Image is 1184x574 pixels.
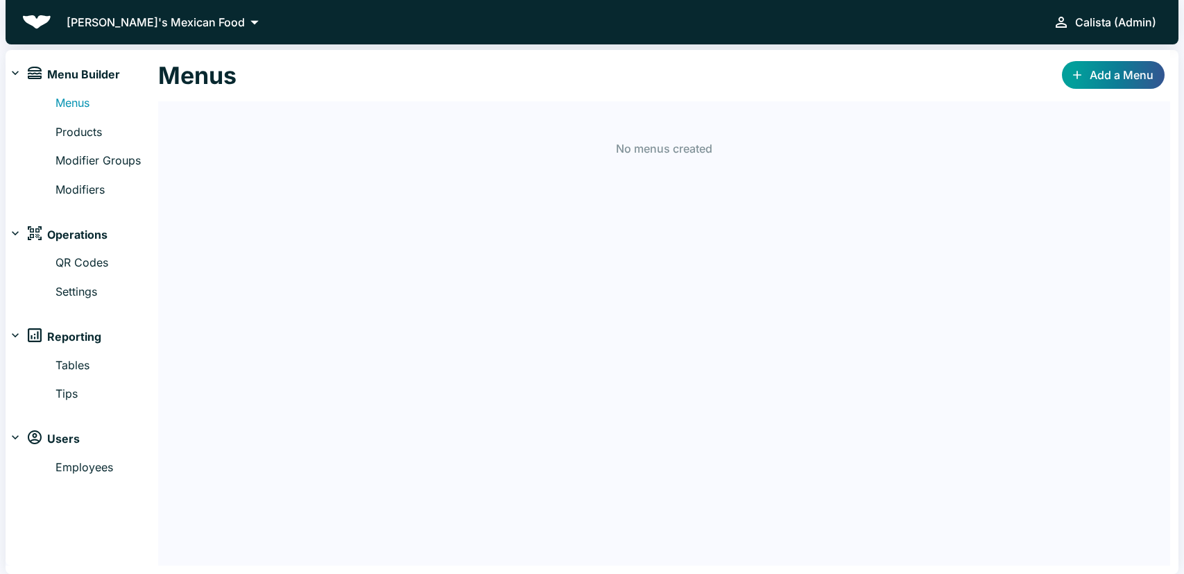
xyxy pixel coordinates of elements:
[22,15,51,29] img: Beluga
[55,459,158,477] a: Employees
[55,152,158,170] a: Modifier Groups
[47,226,108,244] span: Operations
[28,226,42,240] img: operations
[55,283,158,301] a: Settings
[55,181,158,199] a: Modifiers
[6,61,158,89] div: menuMenu Builder
[47,328,101,346] span: Reporting
[28,67,42,79] img: menu
[62,12,268,33] button: [PERSON_NAME]'s Mexican Food
[55,254,158,272] a: QR Codes
[6,323,158,351] div: reportsReporting
[6,221,158,248] div: operationsOperations
[55,94,158,112] a: Menus
[166,140,1162,157] p: No menus created
[28,430,42,444] img: users
[55,124,158,142] a: Products
[158,61,237,90] h1: Menus
[28,328,42,342] img: reports
[1062,61,1165,89] button: Add a Menu
[55,357,158,375] a: Tables
[67,14,245,31] p: [PERSON_NAME]'s Mexican Food
[6,425,158,453] div: usersUsers
[47,430,80,448] span: Users
[1075,12,1156,32] div: Calista (Admin)
[47,66,120,84] span: Menu Builder
[1047,8,1162,36] button: Calista (Admin)
[55,385,158,403] a: Tips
